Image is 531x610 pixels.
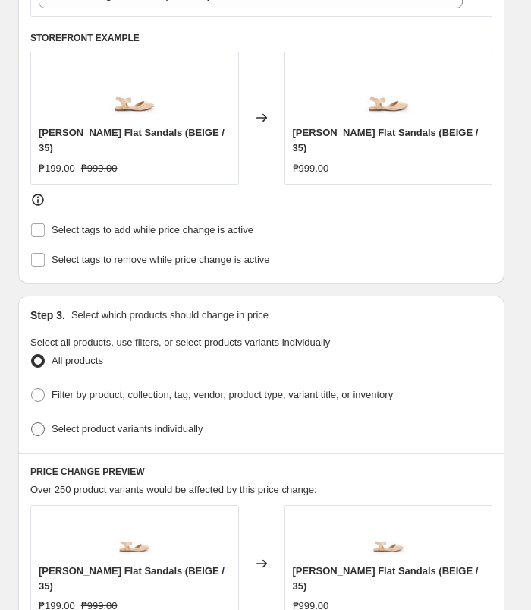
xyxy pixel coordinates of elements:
[71,308,269,323] p: Select which products should change in price
[30,466,492,478] h6: PRICE CHANGE PREVIEW
[104,60,165,121] img: DANNY_BEIGE_2_80x.jpg
[39,161,75,176] div: ₱199.00
[52,423,203,435] span: Select product variants individually
[39,127,225,153] span: [PERSON_NAME] Flat Sandals (BEIGE / 35)
[52,389,393,400] span: Filter by product, collection, tag, vendor, product type, variant title, or inventory
[30,484,317,495] span: Over 250 product variants would be affected by this price change:
[30,308,65,323] h2: Step 3.
[81,161,118,176] strike: ₱999.00
[293,565,479,592] span: [PERSON_NAME] Flat Sandals (BEIGE / 35)
[30,32,492,44] h6: STOREFRONT EXAMPLE
[52,254,270,265] span: Select tags to remove while price change is active
[52,224,253,235] span: Select tags to add while price change is active
[293,127,479,153] span: [PERSON_NAME] Flat Sandals (BEIGE / 35)
[30,337,330,348] span: Select all products, use filters, or select products variants individually
[366,514,411,559] img: DANNY_BEIGE_2_80x.jpg
[358,60,419,121] img: DANNY_BEIGE_2_80x.jpg
[112,514,157,559] img: DANNY_BEIGE_2_80x.jpg
[293,161,329,176] div: ₱999.00
[39,565,225,592] span: [PERSON_NAME] Flat Sandals (BEIGE / 35)
[52,355,103,366] span: All products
